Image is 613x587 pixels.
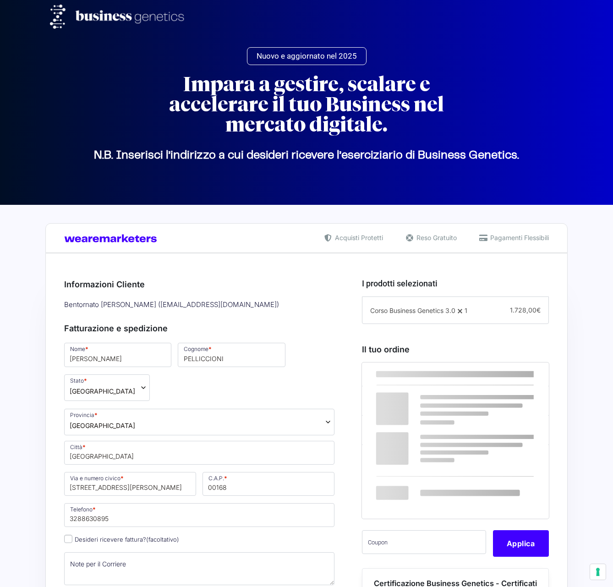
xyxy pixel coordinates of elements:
th: Subtotale [469,362,549,386]
input: Coupon [362,530,486,554]
div: Bentornato [PERSON_NAME] ( [EMAIL_ADDRESS][DOMAIN_NAME] ) [61,297,338,313]
h3: Fatturazione e spedizione [64,322,334,335]
input: Via e numero civico * [64,472,196,496]
th: Totale [362,444,470,518]
h2: Impara a gestire, scalare e accelerare il tuo Business nel mercato digitale. [142,74,471,135]
span: 1 [465,307,467,314]
span: Italia [70,386,135,396]
input: Telefono * [64,503,334,527]
th: Prodotto [362,362,470,386]
h3: I prodotti selezionati [362,277,549,290]
span: Nuovo e aggiornato nel 2025 [257,52,357,60]
td: Corso Business Genetics 3.0 [362,386,470,415]
a: Nuovo e aggiornato nel 2025 [247,47,367,65]
input: Nome * [64,343,171,367]
th: Subtotale [362,416,470,444]
span: Provincia [64,409,334,435]
span: Acquisti Protetti [333,233,383,242]
input: Desideri ricevere fattura?(facoltativo) [64,535,72,543]
span: Roma [70,421,135,430]
span: € [536,306,541,314]
h3: Informazioni Cliente [64,278,334,291]
span: Pagamenti Flessibili [488,233,549,242]
label: Desideri ricevere fattura? [64,536,179,543]
span: Stato [64,374,150,401]
span: Reso Gratuito [414,233,457,242]
input: Città * [64,441,334,465]
span: (facoltativo) [146,536,179,543]
button: Applica [493,530,549,557]
p: N.B. Inserisci l’indirizzo a cui desideri ricevere l’eserciziario di Business Genetics. [50,155,563,156]
input: Cognome * [178,343,285,367]
h3: Il tuo ordine [362,343,549,356]
button: Le tue preferenze relative al consenso per le tecnologie di tracciamento [590,564,606,580]
span: Corso Business Genetics 3.0 [370,307,455,314]
input: C.A.P. * [203,472,334,496]
span: 1.728,00 [510,306,541,314]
